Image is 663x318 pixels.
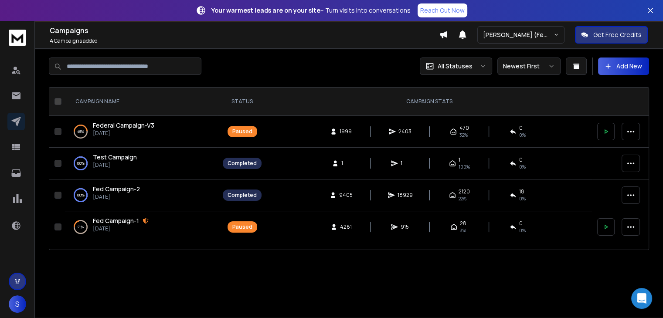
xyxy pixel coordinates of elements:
[598,58,649,75] button: Add New
[9,295,26,313] button: S
[519,195,526,202] span: 0 %
[420,6,465,15] p: Reach Out Now
[93,185,140,193] span: Fed Campaign-2
[341,160,350,167] span: 1
[459,188,470,195] span: 2120
[93,153,137,162] a: Test Campaign
[593,30,642,39] p: Get Free Credits
[93,162,137,169] p: [DATE]
[65,211,218,243] td: 21%Fed Campaign-1[DATE]
[9,30,26,46] img: logo
[211,6,320,14] strong: Your warmest leads are on your site
[218,88,267,116] th: STATUS
[93,153,137,161] span: Test Campaign
[401,160,409,167] span: 1
[93,121,154,130] a: Federal Campaign-V3
[50,25,439,36] h1: Campaigns
[459,132,468,139] span: 32 %
[93,121,154,129] span: Federal Campaign-V3
[228,160,257,167] div: Completed
[65,179,218,211] td: 100%Fed Campaign-2[DATE]
[65,116,218,148] td: 48%Federal Campaign-V3[DATE]
[438,62,473,71] p: All Statuses
[575,26,648,44] button: Get Free Credits
[631,288,652,309] div: Open Intercom Messenger
[77,159,85,168] p: 100 %
[50,37,53,44] span: 4
[418,3,467,17] a: Reach Out Now
[398,128,411,135] span: 2403
[50,37,439,44] p: Campaigns added
[65,148,218,179] td: 100%Test Campaign[DATE]
[519,132,526,139] span: 0 %
[460,220,466,227] span: 28
[519,156,523,163] span: 0
[339,192,353,199] span: 9405
[93,185,140,193] a: Fed Campaign-2
[93,217,139,225] a: Fed Campaign-1
[519,188,524,195] span: 18
[232,128,252,135] div: Paused
[519,163,526,170] span: 0 %
[77,127,84,136] p: 48 %
[77,191,85,200] p: 100 %
[459,156,460,163] span: 1
[401,223,409,230] span: 915
[93,225,149,232] p: [DATE]
[519,227,526,234] span: 0 %
[93,193,140,200] p: [DATE]
[93,130,154,137] p: [DATE]
[340,223,352,230] span: 4281
[459,125,469,132] span: 470
[211,6,411,15] p: – Turn visits into conversations
[228,192,257,199] div: Completed
[460,227,466,234] span: 3 %
[483,30,554,39] p: [PERSON_NAME] (Federal Campaign)
[497,58,561,75] button: Newest First
[459,163,470,170] span: 100 %
[519,125,523,132] span: 0
[340,128,352,135] span: 1999
[459,195,466,202] span: 22 %
[65,88,218,116] th: CAMPAIGN NAME
[267,88,592,116] th: CAMPAIGN STATS
[78,223,84,231] p: 21 %
[519,220,523,227] span: 0
[398,192,413,199] span: 18929
[232,223,252,230] div: Paused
